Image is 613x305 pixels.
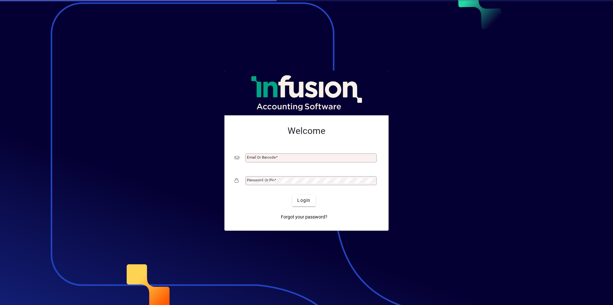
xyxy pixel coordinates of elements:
[278,211,330,223] a: Forgot your password?
[292,195,315,206] button: Login
[247,155,276,160] mat-label: Email or Barcode
[247,178,274,182] mat-label: Password or Pin
[281,214,327,220] span: Forgot your password?
[297,197,310,204] span: Login
[235,126,378,136] h2: Welcome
